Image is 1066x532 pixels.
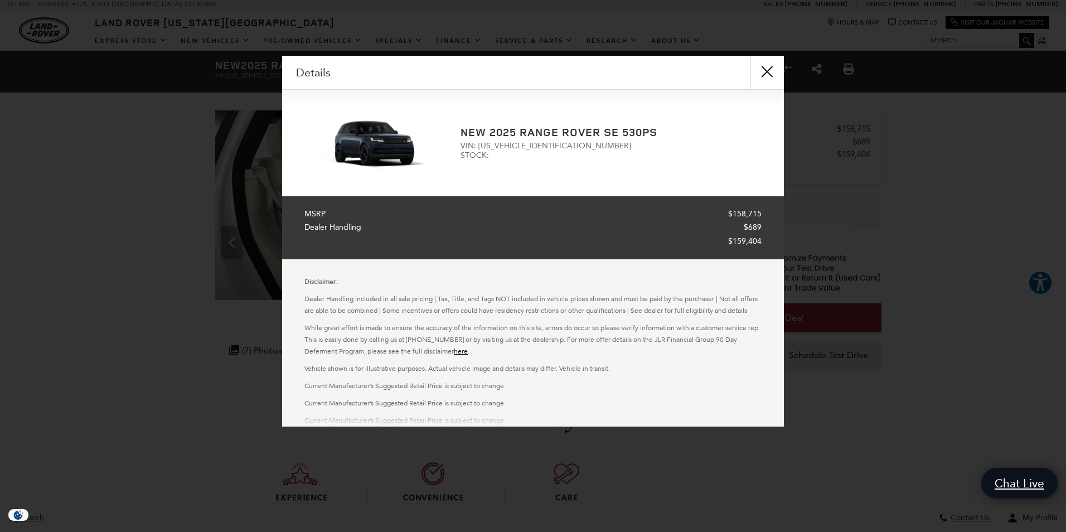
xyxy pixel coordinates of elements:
[981,468,1058,499] a: Chat Live
[461,141,762,151] span: VIN: [US_VEHICLE_IDENTIFICATION_NUMBER]
[304,207,331,221] span: MSRP
[728,207,762,221] span: $158,715
[728,235,762,249] span: $159,404
[304,293,762,317] p: Dealer Handling included in all sale pricing | Tax, Title, and Tags NOT included in vehicle price...
[750,56,784,89] button: close
[744,221,762,235] span: $689
[6,509,31,521] section: Click to Open Cookie Consent Modal
[304,415,762,427] p: Current Manufacturer’s Suggested Retail Price is subject to change.
[454,347,468,355] a: here
[461,151,762,160] span: STOCK:
[304,363,762,375] p: Vehicle shown is for illustrative purposes. Actual vehicle image and details may differ. Vehicle ...
[304,104,444,182] img: 2025 LAND ROVER Range Rover SE 530PS
[304,221,367,235] span: Dealer Handling
[989,476,1050,491] span: Chat Live
[304,235,762,249] a: $159,404
[304,380,762,392] p: Current Manufacturer’s Suggested Retail Price is subject to change.
[304,277,338,286] strong: Disclaimer:
[6,509,31,521] img: Opt-Out Icon
[304,221,762,235] a: Dealer Handling $689
[304,207,762,221] a: MSRP $158,715
[304,398,762,409] p: Current Manufacturer’s Suggested Retail Price is subject to change.
[304,322,762,357] p: While great effort is made to ensure the accuracy of the information on this site, errors do occu...
[461,126,762,138] h2: New 2025 Range Rover SE 530PS
[282,56,784,90] div: Details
